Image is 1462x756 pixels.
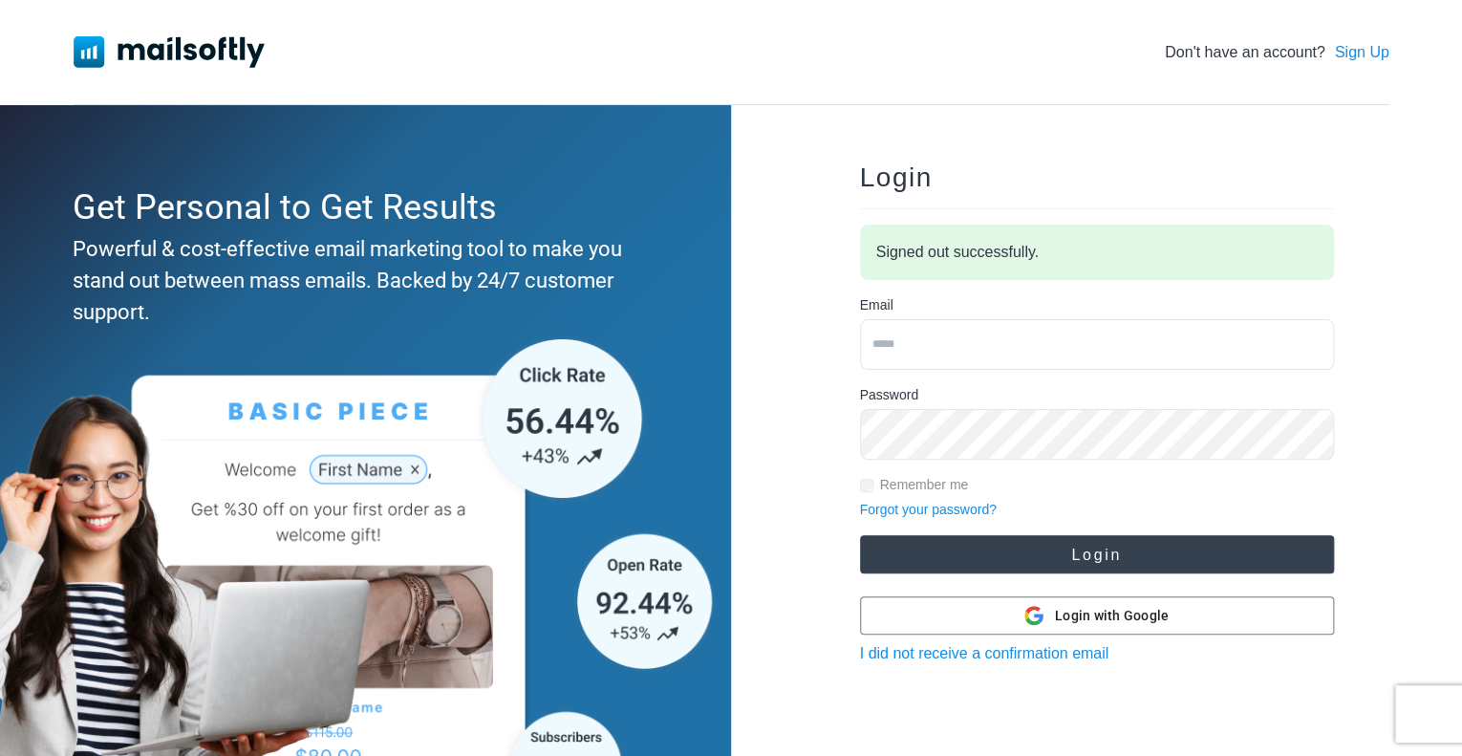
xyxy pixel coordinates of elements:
button: Login with Google [860,596,1334,635]
div: Get Personal to Get Results [73,182,650,233]
span: Login with Google [1055,606,1169,626]
img: Mailsoftly [74,36,265,67]
a: I did not receive a confirmation email [860,645,1109,661]
button: Login [860,535,1334,573]
label: Remember me [880,475,969,495]
label: Password [860,385,918,405]
div: Signed out successfully. [860,225,1334,280]
a: Sign Up [1335,41,1389,64]
a: Forgot your password? [860,502,997,517]
label: Email [860,295,893,315]
div: Powerful & cost-effective email marketing tool to make you stand out between mass emails. Backed ... [73,233,650,328]
div: Don't have an account? [1165,41,1389,64]
span: Login [860,162,933,192]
